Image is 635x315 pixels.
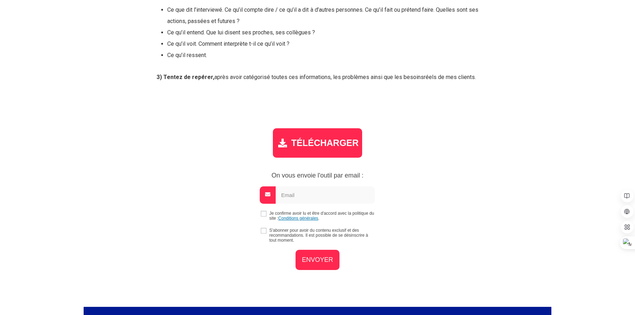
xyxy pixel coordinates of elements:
[278,216,318,221] a: Conditions générales
[167,52,207,58] span: Ce qu’il ressent.
[296,250,339,270] input: ENVOYER
[157,74,424,80] span: après avoir catégorisé toutes ces informations, les problèmes ainsi que les besoins
[424,74,475,80] span: réels de mes clients
[475,74,476,80] span: .
[255,172,380,179] p: On vous envoie l'outil par email :
[269,228,376,243] span: S'abonner pour avoir du contenu exclusif et des recommandations. Il est possible de se désinscrir...
[291,138,359,148] span: TÉLÉCHARGER
[167,40,290,47] span: Ce qu’il voit. Comment interprète t-il ce qu’il voit ?
[167,6,478,24] span: Ce que dit l’interviewé. Ce qu’il compte dire / ce qu’il a dit à d’autres personnes. Ce qu’il fai...
[269,211,376,221] span: Je confirme avoir lu et être d'accord avec la politique du site : .
[167,29,315,36] span: Ce qu’il entend. Que lui disent ses proches, ses collègues ?
[157,74,214,80] strong: 3) Tentez de repérer,
[276,186,375,204] input: Email
[157,107,478,121] h2: Outils - Carte empathie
